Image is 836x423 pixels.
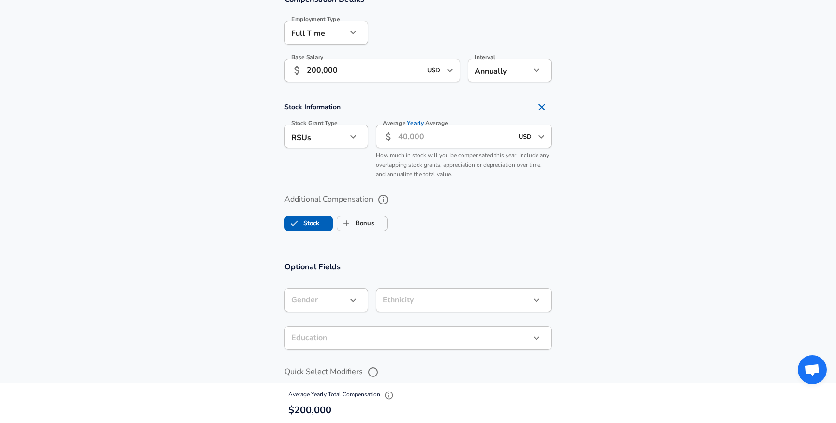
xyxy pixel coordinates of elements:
[285,214,319,233] label: Stock
[337,214,374,233] label: Bonus
[443,63,457,77] button: Open
[284,97,552,117] h4: Stock Information
[407,119,424,127] span: Yearly
[337,216,388,231] button: BonusBonus
[284,216,333,231] button: StockStock
[382,388,396,403] button: Explain Total Compensation
[535,130,548,143] button: Open
[383,120,448,126] label: Average Average
[365,364,381,380] button: help
[424,63,444,78] input: USD
[376,151,549,178] span: How much in stock will you be compensated this year. Include any overlapping stock grants, apprec...
[285,214,303,233] span: Stock
[375,191,391,208] button: help
[798,355,827,384] div: Open chat
[291,120,338,126] label: Stock Grant Type
[284,125,347,148] div: RSUs
[468,59,530,82] div: Annually
[532,97,552,117] button: Remove Section
[284,21,347,45] div: Full Time
[284,364,552,380] label: Quick Select Modifiers
[291,54,323,60] label: Base Salary
[337,214,356,233] span: Bonus
[284,261,552,272] h3: Optional Fields
[284,191,552,208] label: Additional Compensation
[307,59,421,82] input: 100,000
[398,125,513,148] input: 40,000
[516,129,535,144] input: USD
[288,391,396,399] span: Average Yearly Total Compensation
[475,54,495,60] label: Interval
[291,16,340,22] label: Employment Type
